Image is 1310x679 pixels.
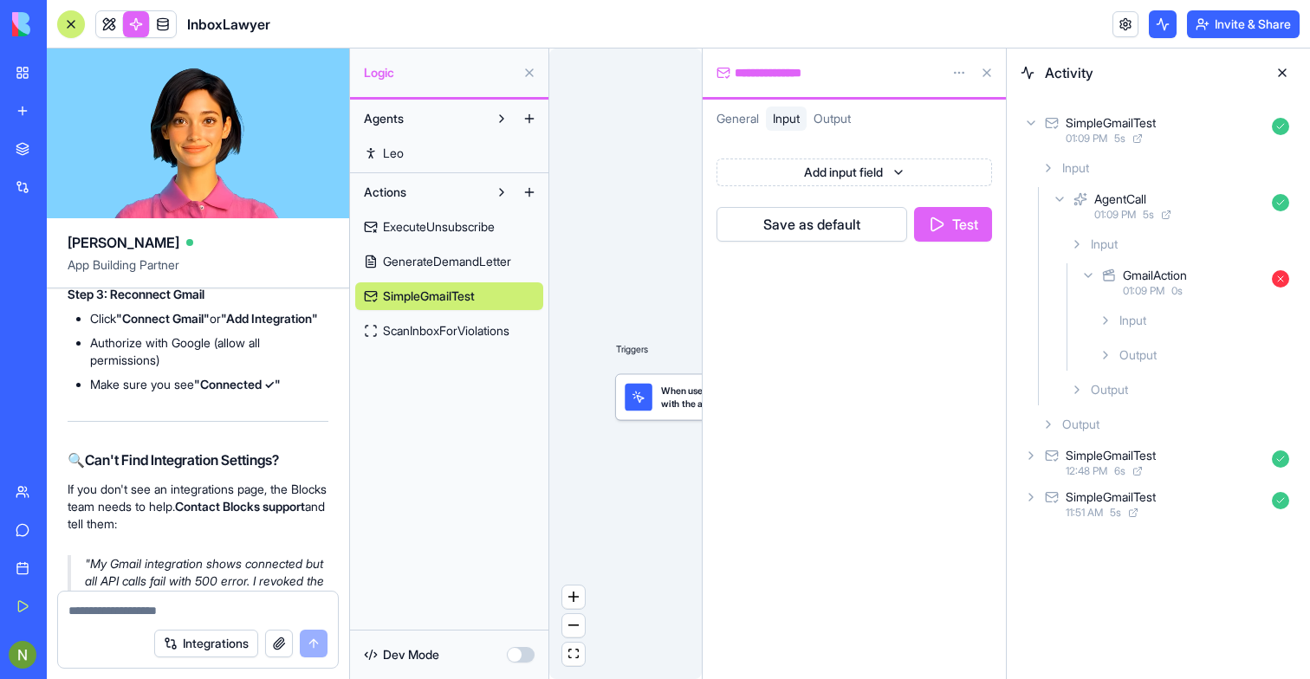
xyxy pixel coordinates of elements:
[187,14,270,35] span: InboxLawyer
[1110,506,1121,520] span: 5 s
[1066,114,1156,132] div: SimpleGmailTest
[364,184,406,201] span: Actions
[194,377,281,391] strong: "Connected ✓"
[383,253,511,270] span: GenerateDemandLetter
[773,111,800,126] span: Input
[1094,191,1146,208] div: AgentCall
[1171,284,1183,298] span: 0 s
[562,585,585,609] button: zoom in
[355,178,488,206] button: Actions
[1062,159,1089,177] span: Input
[383,288,475,305] span: SimpleGmailTest
[68,481,328,533] p: If you don't see an integrations page, the Blocks team needs to help. and tell them:
[383,646,439,663] span: Dev Mode
[68,287,204,301] strong: Step 3: Reconnect Gmail
[814,111,851,126] span: Output
[221,311,318,326] strong: "Add Integration"
[616,306,762,419] div: Triggers
[661,384,752,411] span: When users interact with the app UI
[85,451,279,469] strong: Can't Find Integration Settings?
[383,218,495,236] span: ExecuteUnsubscribe
[355,105,488,133] button: Agents
[355,282,543,310] a: SimpleGmailTest
[154,630,258,657] button: Integrations
[355,248,543,275] a: GenerateDemandLetter
[383,322,509,339] span: ScanInboxForViolations
[68,449,328,470] h2: 🔍
[85,555,328,659] p: "My Gmail integration shows connected but all API calls fail with 500 error. I revoked the OAuth ...
[1119,346,1157,364] span: Output
[1114,464,1125,478] span: 6 s
[383,145,404,162] span: Leo
[1062,416,1099,433] span: Output
[616,342,648,360] p: Triggers
[355,139,543,167] a: Leo
[1066,464,1107,478] span: 12:48 PM
[9,641,36,669] img: ACg8ocJd-aovskpaOrMdWdnssmdGc9aDTLMfbDe5E_qUIAhqS8vtWA=s96-c
[68,232,179,253] span: [PERSON_NAME]
[1187,10,1300,38] button: Invite & Share
[90,310,328,327] li: Click or
[175,499,305,514] strong: Contact Blocks support
[914,207,992,242] button: Test
[1066,488,1156,506] div: SimpleGmailTest
[68,256,328,288] span: App Building Partner
[562,643,585,666] button: fit view
[1119,312,1146,329] span: Input
[1123,267,1187,284] div: GmailAction
[90,376,328,393] li: Make sure you see
[1066,447,1156,464] div: SimpleGmailTest
[1143,208,1154,222] span: 5 s
[12,12,120,36] img: logo
[355,317,543,345] a: ScanInboxForViolations
[364,64,516,81] span: Logic
[717,111,759,126] span: General
[1066,506,1103,520] span: 11:51 AM
[116,311,210,326] strong: "Connect Gmail"
[1091,236,1118,253] span: Input
[1114,132,1125,145] span: 5 s
[1045,62,1258,83] span: Activity
[355,213,543,241] a: ExecuteUnsubscribe
[1066,132,1107,145] span: 01:09 PM
[1091,381,1128,398] span: Output
[717,158,992,186] button: Add input field
[717,207,907,242] button: Save as default
[1094,208,1136,222] span: 01:09 PM
[616,374,762,420] div: When users interact with the app UI
[562,614,585,637] button: zoom out
[364,110,404,127] span: Agents
[90,334,328,369] li: Authorize with Google (allow all permissions)
[1123,284,1164,298] span: 01:09 PM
